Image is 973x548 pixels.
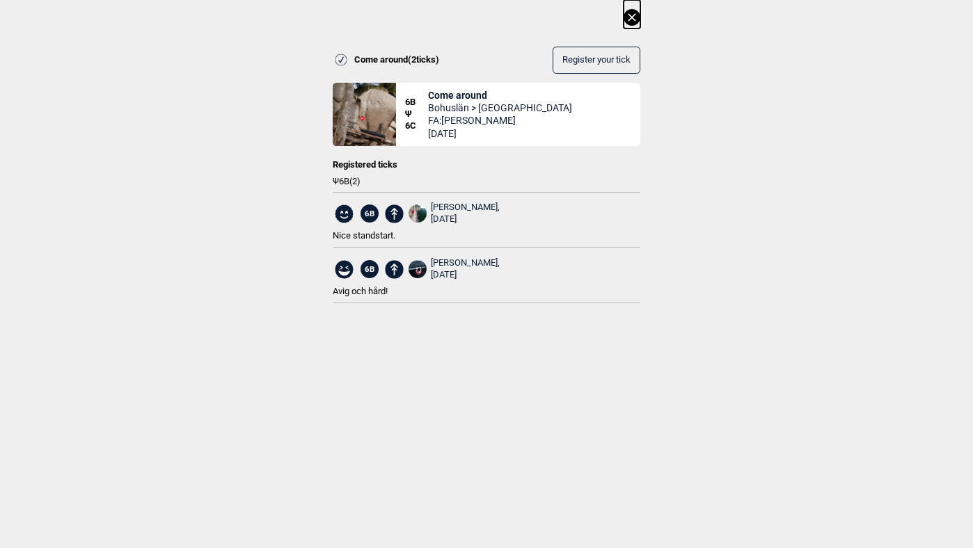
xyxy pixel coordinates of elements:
span: Nice standstart. [333,230,395,241]
a: Eng1995 15[PERSON_NAME], [DATE] [409,257,500,281]
span: Register your tick [562,55,631,65]
img: Eng1995 15 [409,260,427,278]
span: Bohuslän > [GEOGRAPHIC_DATA] [428,102,572,114]
span: Avig och hård! [333,286,388,296]
div: [PERSON_NAME], [431,257,500,281]
button: Register your tick [553,47,640,74]
span: FA: [PERSON_NAME] [428,114,572,127]
div: [DATE] [431,213,500,225]
span: Ψ 6B ( 2 ) [333,176,640,188]
span: 6C [405,120,428,132]
div: Registered ticks [333,159,640,171]
span: Come around [428,89,572,102]
div: [PERSON_NAME], [431,202,500,225]
img: FB IMG 1628411478605 [409,204,427,223]
span: 6B [361,204,379,223]
img: Come around [333,83,396,146]
span: 6B [405,97,428,108]
a: FB IMG 1628411478605[PERSON_NAME], [DATE] [409,202,500,225]
span: [DATE] [428,127,572,140]
span: 6B [361,260,379,278]
span: Come around ( 2 ticks) [354,54,439,66]
div: [DATE] [431,269,500,281]
div: Ψ [405,83,428,146]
